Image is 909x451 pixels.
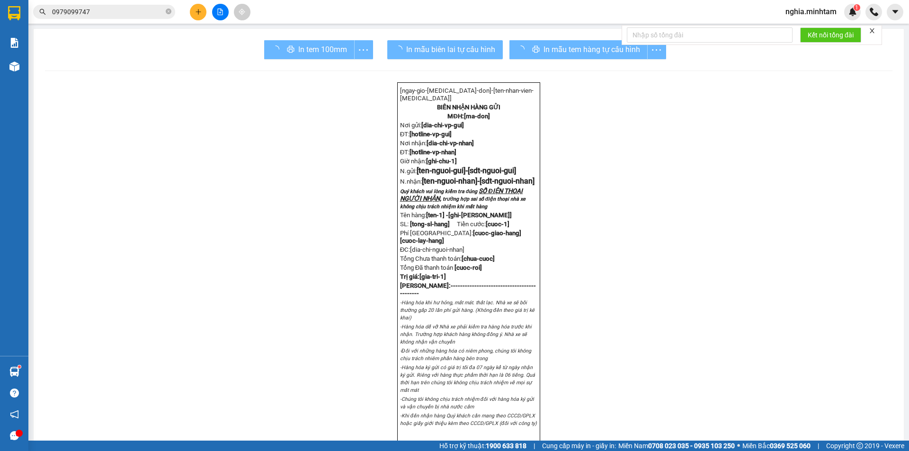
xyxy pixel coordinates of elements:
[400,282,536,297] strong: [PERSON_NAME]:--------------------------------------------
[486,221,509,228] span: [cuoc-1]
[234,4,250,20] button: aim
[400,230,521,244] strong: [cuoc-giao-hang]
[400,188,478,195] span: Quý khách vui lòng kiểm tra đúng
[400,87,534,102] span: [ngay-gio-[MEDICAL_DATA]-don]-
[742,441,811,451] span: Miền Bắc
[400,324,532,345] em: -Hàng hóa dễ vỡ Nhà xe phải kiểm tra hàng hóa trước khi nhận. Trường hợp khách hàng không đồng ý....
[8,61,137,84] div: Tên hàng: 1 X ĐEN NP ( : 1 )
[422,177,480,186] span: [ten-nguoi-nhan]-
[395,45,406,53] span: loading
[400,237,444,244] span: [cuoc-lay-hang]
[486,442,526,450] strong: 1900 633 818
[400,196,526,210] span: trường hợp sai số điện thoại nhà xe không chịu trách nhiệm khi mất hàng
[869,27,875,34] span: close
[400,230,521,244] span: Phí [GEOGRAPHIC_DATA]:
[217,9,223,15] span: file-add
[427,140,474,147] span: [dia-chi-vp-nhan]
[855,4,858,11] span: 1
[448,212,512,219] span: [ghi-[PERSON_NAME]]
[462,255,495,262] span: [chua-cuoc]
[239,9,245,15] span: aim
[542,441,616,451] span: Cung cấp máy in - giấy in:
[891,8,900,16] span: caret-down
[62,29,137,41] div: HUYỀN PVSG
[8,8,55,31] div: Bến Tre
[400,168,516,175] span: N.gửi:
[195,9,202,15] span: plus
[8,9,23,19] span: Gửi:
[627,27,793,43] input: Nhập số tổng đài
[166,9,171,14] span: close-circle
[648,442,735,450] strong: 0708 023 035 - 0935 103 250
[417,166,516,175] span: [ten-nguoi-gui]-
[9,62,19,71] img: warehouse-icon
[400,300,535,321] em: -Hàng hóa khi hư hỏng, mất mát. thất lạc. Nhà xe sẽ bồi thường gấp 20 lần phí gửi hàng. (Không đề...
[410,149,456,156] span: [hotline-vp-nhan]
[39,9,46,15] span: search
[887,4,903,20] button: caret-down
[10,389,19,398] span: question-circle
[400,140,474,147] span: Nơi nhận:
[400,413,537,426] em: -Khi đến nhận hàng Quý khách cần mang theo CCCD/GPLX hoặc giấy giới thiệu kèm theo CCCD/GPLX (đối...
[400,149,410,156] span: ĐT:
[400,348,531,362] em: -Đối với những hàng hóa có niêm phong, chúng tôi không chịu trách nhiêm phần hàng bên trong
[9,367,19,377] img: warehouse-icon
[9,38,19,48] img: solution-icon
[770,442,811,450] strong: 0369 525 060
[457,221,509,228] span: Tiền cước:
[426,158,457,165] span: [ghi-chu-1]
[454,264,482,271] span: [cuoc-roi]
[387,40,503,59] button: In mẫu biên lai tự cấu hình
[166,8,171,17] span: close-circle
[400,364,535,393] em: -Hàng hóa ký gửi có giá trị tối đa 07 ngày kể từ ngày nhận ký gửi. Riêng với hàng thực phẩm thời ...
[854,4,860,11] sup: 1
[18,365,21,368] sup: 1
[400,255,495,262] span: Tổng Chưa thanh toán:
[8,6,20,20] img: logo-vxr
[410,221,450,228] span: [tong-sl-hang]
[10,410,19,419] span: notification
[426,212,512,219] span: [ten-1] -
[464,113,490,120] span: [ma-don]
[400,246,465,253] span: ĐC:
[62,8,84,18] span: Nhận:
[480,177,535,186] span: [sdt-nguoi-nhan]
[800,27,861,43] button: Kết nối tổng đài
[52,7,164,17] input: Tìm tên, số ĐT hoặc mã đơn
[848,8,857,16] img: icon-new-feature
[212,4,229,20] button: file-add
[870,8,878,16] img: phone-icon
[400,131,410,138] span: ĐT:
[8,31,55,42] div: KIỀU NX
[534,441,535,451] span: |
[400,264,454,271] span: Tổng Đã thanh toán
[618,441,735,451] span: Miền Nam
[421,122,464,129] span: [dia-chi-vp-gui]
[410,131,452,138] span: [hotline-vp-gui]
[856,442,863,449] span: copyright
[10,431,19,440] span: message
[808,30,854,40] span: Kết nối tổng đài
[400,87,534,102] span: [ten-nhan-vien-[MEDICAL_DATA]]
[400,158,457,165] span: Giờ nhận:
[818,441,819,451] span: |
[737,444,740,448] span: ⚪️
[400,122,464,129] span: Nơi gửi:
[439,441,526,451] span: Hỗ trợ kỹ thuật:
[437,104,500,111] strong: BIÊN NHẬN HÀNG GỬI
[400,396,534,410] em: -Chúng tôi không chịu trách nhiệm đối với hàng hóa ký gửi và vận chuyển bị nhà nước cấm
[400,273,419,280] span: Trị giá:
[778,6,844,18] span: nghia.minhtam
[410,246,464,253] span: [dia-chi-nguoi-nhan]
[406,44,495,55] span: In mẫu biên lai tự cấu hình
[190,4,206,20] button: plus
[400,221,409,228] span: SL:
[62,8,137,29] div: [PERSON_NAME]
[419,273,446,280] span: [gia-tri-1]
[400,187,523,202] span: SỐ ĐIỆN THOẠI NGƯỜI NHẬN,
[400,212,512,219] span: Tên hàng:
[400,178,535,185] span: N.nhận:
[468,166,516,175] span: [sdt-nguoi-gui]
[447,113,490,120] strong: MĐH:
